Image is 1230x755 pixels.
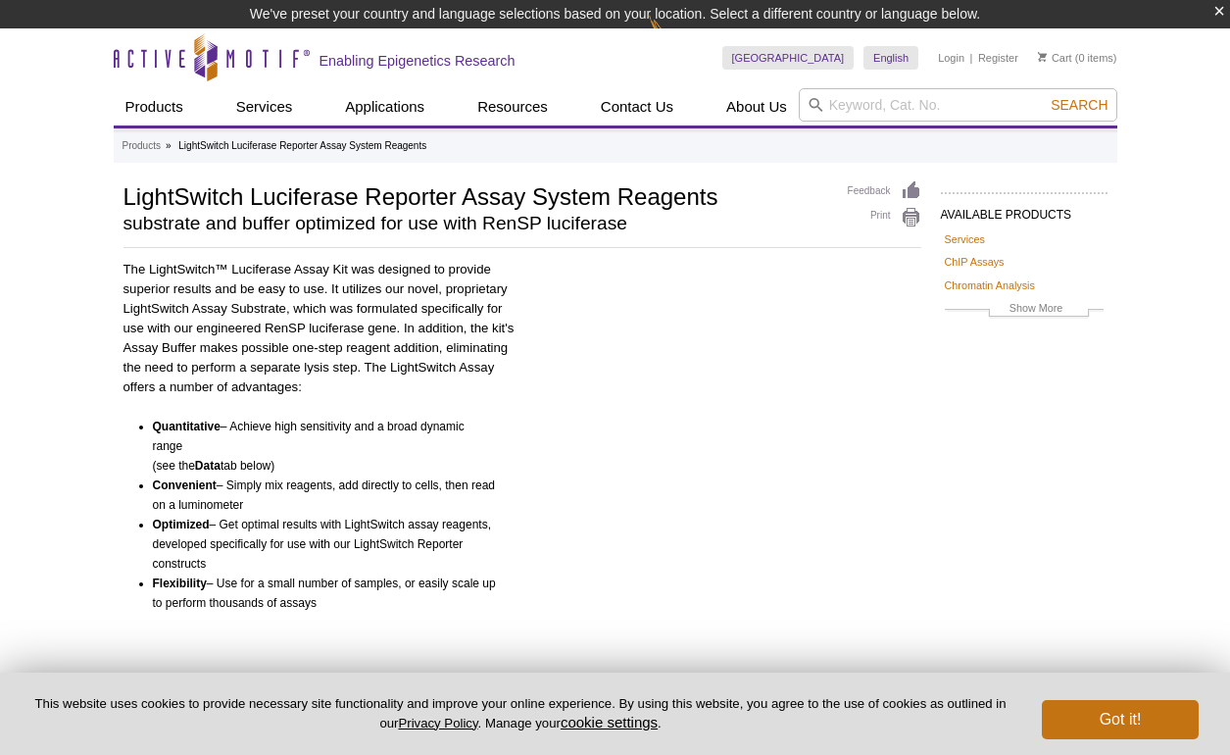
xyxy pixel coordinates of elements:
li: » [166,140,172,151]
a: Resources [466,88,560,126]
li: – Use for a small number of samples, or easily scale up to perform thousands of assays [153,574,497,613]
span: Search [1051,97,1107,113]
a: [GEOGRAPHIC_DATA] [722,46,855,70]
h1: LightSwitch Luciferase Reporter Assay System Reagents [123,180,828,210]
h2: Enabling Epigenetics Research [320,52,516,70]
li: – Get optimal results with LightSwitch assay reagents, developed specifically for use with our Li... [153,515,497,574]
a: Privacy Policy [398,716,477,730]
img: Your Cart [1038,52,1047,62]
button: cookie settings [561,714,658,730]
a: Contact Us [589,88,685,126]
iframe: Watch the Lightswitch video [529,260,920,479]
li: – Achieve high sensitivity and a broad dynamic range (see the tab below) [153,417,497,476]
a: Show More [945,299,1104,322]
button: Got it! [1042,700,1199,739]
b: Data [195,459,221,473]
li: | [970,46,973,70]
a: Applications [333,88,436,126]
b: Optimized [153,518,210,531]
a: Login [938,51,964,65]
a: Products [114,88,195,126]
img: Change Here [649,15,701,61]
p: The LightSwitch™ Luciferase Assay Kit was designed to provide superior results and be easy to use... [123,260,515,397]
input: Keyword, Cat. No. [799,88,1117,122]
h2: substrate and buffer optimized for use with RenSP luciferase [123,215,828,232]
b: Quantitative [153,420,221,433]
li: (0 items) [1038,46,1117,70]
b: Convenient [153,478,217,492]
a: Print [848,207,921,228]
a: Services [224,88,305,126]
a: ChIP Assays [945,253,1005,271]
button: Search [1045,96,1113,114]
a: Register [978,51,1018,65]
a: English [863,46,918,70]
li: LightSwitch Luciferase Reporter Assay System Reagents [178,140,426,151]
a: Services [945,230,985,248]
b: Flexibility [153,577,207,590]
a: Products [123,137,161,155]
p: This website uses cookies to provide necessary site functionality and improve your online experie... [31,695,1009,732]
a: Cart [1038,51,1072,65]
h2: AVAILABLE PRODUCTS [941,192,1107,227]
li: – Simply mix reagents, add directly to cells, then read on a luminometer [153,476,497,515]
a: Chromatin Analysis [945,277,1035,294]
a: Feedback [848,180,921,202]
a: About Us [714,88,799,126]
